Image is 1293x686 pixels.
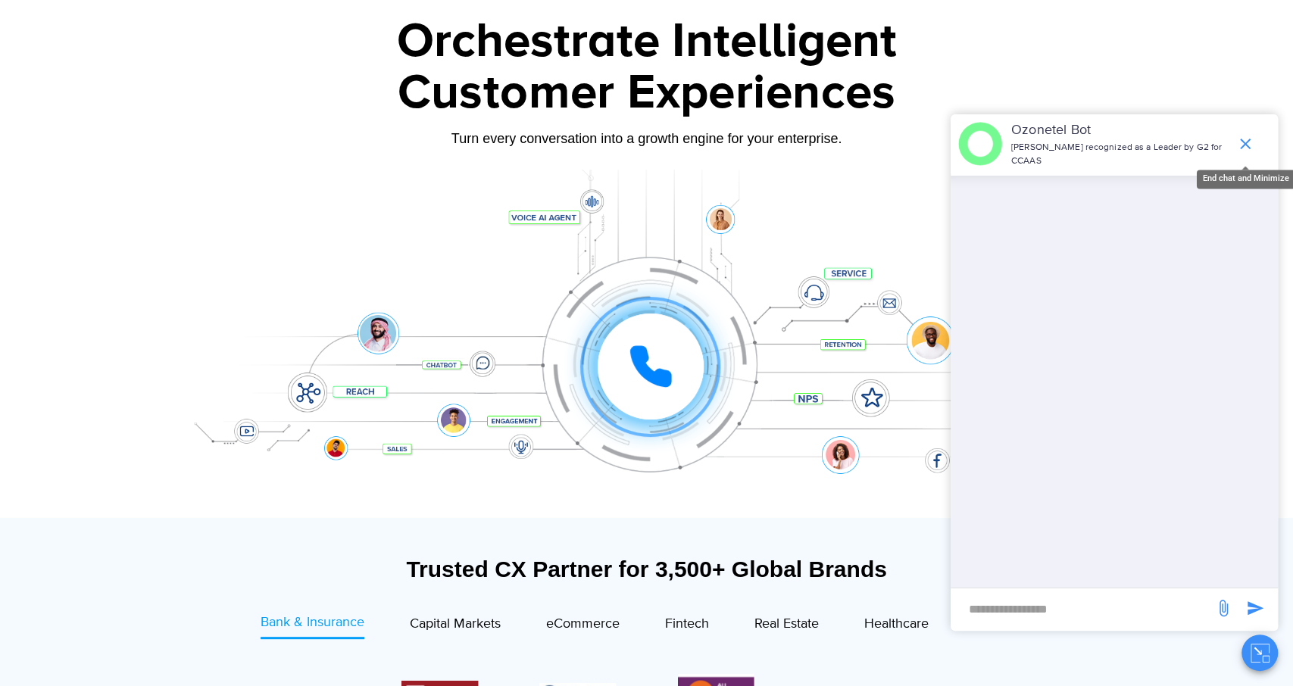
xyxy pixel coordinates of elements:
[1230,129,1260,159] span: end chat or minimize
[864,613,929,639] a: Healthcare
[173,17,1120,66] div: Orchestrate Intelligent
[665,616,709,632] span: Fintech
[546,613,620,639] a: eCommerce
[958,596,1207,623] div: new-msg-input
[665,613,709,639] a: Fintech
[864,616,929,632] span: Healthcare
[754,616,819,632] span: Real Estate
[1011,141,1229,168] p: [PERSON_NAME] recognized as a Leader by G2 for CCAAS
[173,57,1120,129] div: Customer Experiences
[410,616,501,632] span: Capital Markets
[546,616,620,632] span: eCommerce
[410,613,501,639] a: Capital Markets
[1208,593,1238,623] span: send message
[958,122,1002,166] img: header
[261,613,364,639] a: Bank & Insurance
[261,614,364,631] span: Bank & Insurance
[1241,635,1278,671] button: Close chat
[754,613,819,639] a: Real Estate
[1011,120,1229,141] p: Ozonetel Bot
[173,130,1120,147] div: Turn every conversation into a growth engine for your enterprise.
[181,556,1113,582] div: Trusted CX Partner for 3,500+ Global Brands
[1240,593,1270,623] span: send message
